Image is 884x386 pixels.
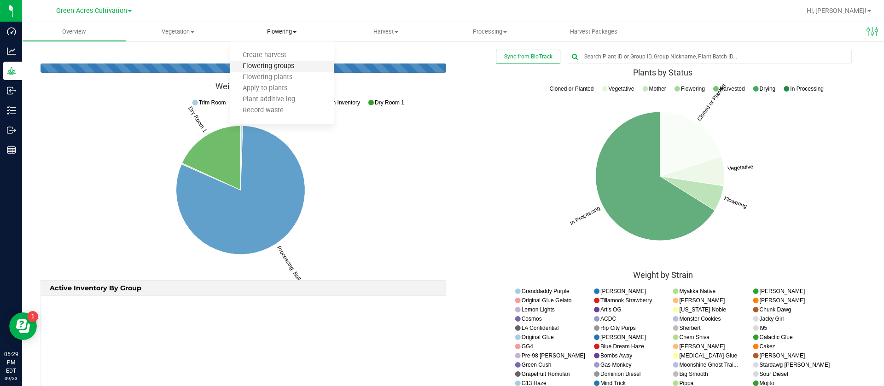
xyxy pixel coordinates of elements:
[760,86,776,92] text: Drying
[522,361,552,368] text: Green Cush
[549,86,593,92] text: Cloned or Planted
[600,361,631,368] text: Gas Monkey
[230,28,334,36] span: Flowering
[460,271,866,280] div: Weight by Strain
[680,352,738,358] text: [MEDICAL_DATA] Glue
[760,324,768,331] text: I95
[460,68,866,77] div: Plants by Status
[600,370,640,377] text: Dominion Diesel
[522,324,559,331] text: LA Confidential
[807,7,867,14] span: Hi, [PERSON_NAME]!
[7,46,16,56] inline-svg: Analytics
[47,281,144,295] span: Active Inventory by Group
[375,99,404,106] text: Dry Room 1
[7,86,16,95] inline-svg: Inbound
[760,334,793,340] text: Galactic Glue
[50,28,98,36] span: Overview
[760,352,805,358] text: [PERSON_NAME]
[496,50,560,63] button: Sync from BioTrack
[504,53,552,60] span: Sync from BioTrack
[680,361,738,368] text: Moonshine Ghost Trai...
[7,27,16,36] inline-svg: Dashboard
[7,106,16,115] inline-svg: Inventory
[600,306,622,312] text: Art's OG
[199,99,226,106] text: Trim Room
[4,350,18,375] p: 05:29 PM EDT
[760,288,805,294] text: [PERSON_NAME]
[522,370,570,377] text: Grapefruit Romulan
[126,22,230,41] a: Vegetation
[680,297,725,303] text: [PERSON_NAME]
[522,334,554,340] text: Original Glue
[600,334,646,340] text: [PERSON_NAME]
[9,312,37,340] iframe: Resource center
[681,86,705,92] text: Flowering
[558,28,630,36] span: Harvest Packages
[760,380,774,386] text: Mojito
[522,288,570,294] text: Granddaddy Purple
[760,361,830,368] text: Stardawg [PERSON_NAME]
[334,22,438,41] a: Harvest
[760,343,775,349] text: Cakez
[600,324,636,331] text: Rip City Purps
[600,288,646,294] text: [PERSON_NAME]
[600,297,652,303] text: Tillamook Strawberry
[760,306,791,312] text: Chunk Dawg
[7,126,16,135] inline-svg: Outbound
[680,324,701,331] text: Sherbert
[230,96,308,104] span: Plant additive log
[680,306,727,312] text: [US_STATE] Noble
[22,22,126,41] a: Overview
[334,28,437,36] span: Harvest
[680,370,708,377] text: Big Smooth
[4,375,18,382] p: 09/23
[680,288,716,294] text: Myakka Native
[680,343,725,349] text: [PERSON_NAME]
[600,380,626,386] text: Mind Trick
[522,297,572,303] text: Original Glue Gelato
[27,311,38,322] iframe: Resource center unread badge
[680,380,694,386] text: Pippa
[311,99,360,106] text: Dry Room Inventory
[7,66,16,75] inline-svg: Grow
[600,343,644,349] text: Blue Dream Haze
[600,352,632,358] text: Bombs Away
[760,297,805,303] text: [PERSON_NAME]
[230,74,305,81] span: Flowering plants
[41,82,446,91] div: Weight By Area
[760,315,784,322] text: Jacky Girl
[542,22,646,41] a: Harvest Packages
[230,107,296,115] span: Record waste
[438,22,542,41] a: Processing
[600,315,616,322] text: ACDC
[720,86,745,92] text: Harvested
[608,86,634,92] text: Vegetative
[438,28,541,36] span: Processing
[760,370,788,377] text: Sour Diesel
[522,352,585,358] text: Pre-98 [PERSON_NAME]
[230,52,299,59] span: Create harvest
[568,50,851,63] input: Search Plant ID or Group ID, Group Nickname, Plant Batch ID...
[649,86,666,92] text: Mother
[522,306,555,312] text: Lemon Lights
[7,145,16,155] inline-svg: Reports
[56,7,127,15] span: Green Acres Cultivation
[230,22,334,41] a: Flowering Create harvest Flowering groups Flowering plants Apply to plants Plant additive log Rec...
[522,315,542,322] text: Cosmos
[230,63,307,70] span: Flowering groups
[522,380,547,386] text: G13 Haze
[230,85,300,92] span: Apply to plants
[127,28,230,36] span: Vegetation
[680,334,710,340] text: Chem Shiva
[522,343,534,349] text: GG4
[680,315,721,322] text: Monster Cookies
[790,86,824,92] text: In Processing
